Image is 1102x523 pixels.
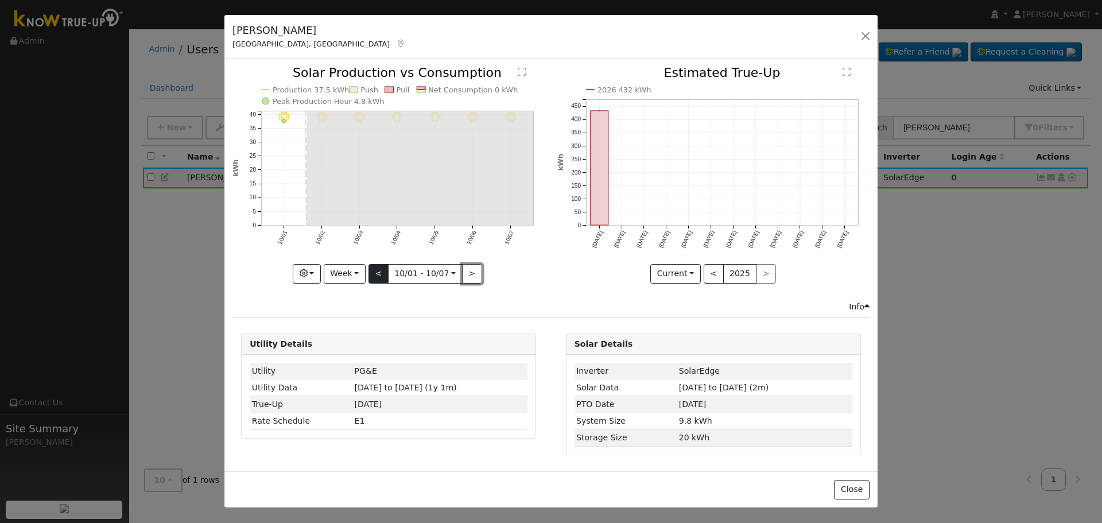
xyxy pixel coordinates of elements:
text: [DATE] [791,230,804,249]
text: Production 37.5 kWh [273,86,349,94]
td: Solar Data [575,379,677,396]
text: 10 [250,195,257,201]
text: 250 [571,156,581,162]
td: PTO Date [575,396,677,413]
text: 10/06 [465,230,478,246]
text: 10/02 [315,230,327,246]
text: 0 [253,222,257,228]
i: 10/01 - Clear [278,111,290,123]
text: 10/03 [352,230,364,246]
button: 2025 [723,264,757,284]
strong: Utility Details [250,339,312,348]
text: 20 [250,167,257,173]
span: 9.8 kWh [679,416,712,425]
button: < [368,264,389,284]
text: [DATE] [724,230,738,249]
button: Week [324,264,366,284]
text: 15 [250,181,257,187]
text: [DATE] [769,230,782,249]
text: kWh [557,154,565,171]
span: N [355,416,365,425]
text: 35 [250,125,257,131]
a: Map [395,39,406,48]
text: Solar Production vs Consumption [293,65,502,80]
td: True-Up [250,396,352,413]
text: 10/01 [277,230,289,246]
text: Estimated True-Up [663,65,780,80]
td: Utility [250,363,352,379]
text: 40 [250,111,257,118]
text: 150 [571,183,581,189]
h5: [PERSON_NAME] [232,23,406,38]
button: > [462,264,482,284]
rect: onclick="" [590,111,608,225]
text: 350 [571,130,581,136]
text: 25 [250,153,257,159]
td: Rate Schedule [250,413,352,429]
text: Peak Production Hour 4.8 kWh [273,97,385,106]
text: 5 [253,208,257,215]
text: 200 [571,169,581,176]
text: 10/05 [428,230,440,246]
strong: Solar Details [575,339,633,348]
text: 400 [571,117,581,123]
span: ID: 17271094, authorized: 09/10/25 [355,366,377,375]
circle: onclick="" [282,119,286,123]
text:  [843,67,851,76]
text: 300 [571,143,581,149]
text: 100 [571,196,581,202]
text: [DATE] [747,230,760,249]
button: 10/01 - 10/07 [388,264,463,284]
text: 50 [574,209,581,215]
text: Pull [397,86,410,94]
text: kWh [232,160,240,177]
text: 450 [571,103,581,110]
text: [DATE] [813,230,826,249]
text: [DATE] [657,230,670,249]
button: Close [834,480,869,499]
circle: onclick="" [597,109,602,113]
text: 10/04 [390,230,402,246]
button: Current [650,264,701,284]
span: [DATE] to [DATE] (2m) [679,383,769,392]
text: [DATE] [612,230,626,249]
span: [DATE] [679,400,707,409]
td: System Size [575,413,677,429]
div: Info [849,301,870,313]
text: [DATE] [702,230,715,249]
td: Utility Data [250,379,352,396]
text:  [518,67,526,76]
text: 30 [250,139,257,145]
text: Net Consumption 0 kWh [429,86,518,94]
td: [DATE] [352,396,527,413]
span: ID: 4698784, authorized: 09/10/25 [679,366,720,375]
text: 2026 432 kWh [597,86,651,94]
span: [GEOGRAPHIC_DATA], [GEOGRAPHIC_DATA] [232,40,390,48]
span: [DATE] to [DATE] (1y 1m) [355,383,457,392]
td: Inverter [575,363,677,379]
text: [DATE] [635,230,648,249]
text: [DATE] [836,230,849,249]
button: < [704,264,724,284]
text: [DATE] [591,230,604,249]
text: Push [361,86,379,94]
text: 10/07 [503,230,515,246]
td: Storage Size [575,429,677,446]
text: 0 [577,222,581,228]
span: 20 kWh [679,433,709,442]
text: [DATE] [680,230,693,249]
